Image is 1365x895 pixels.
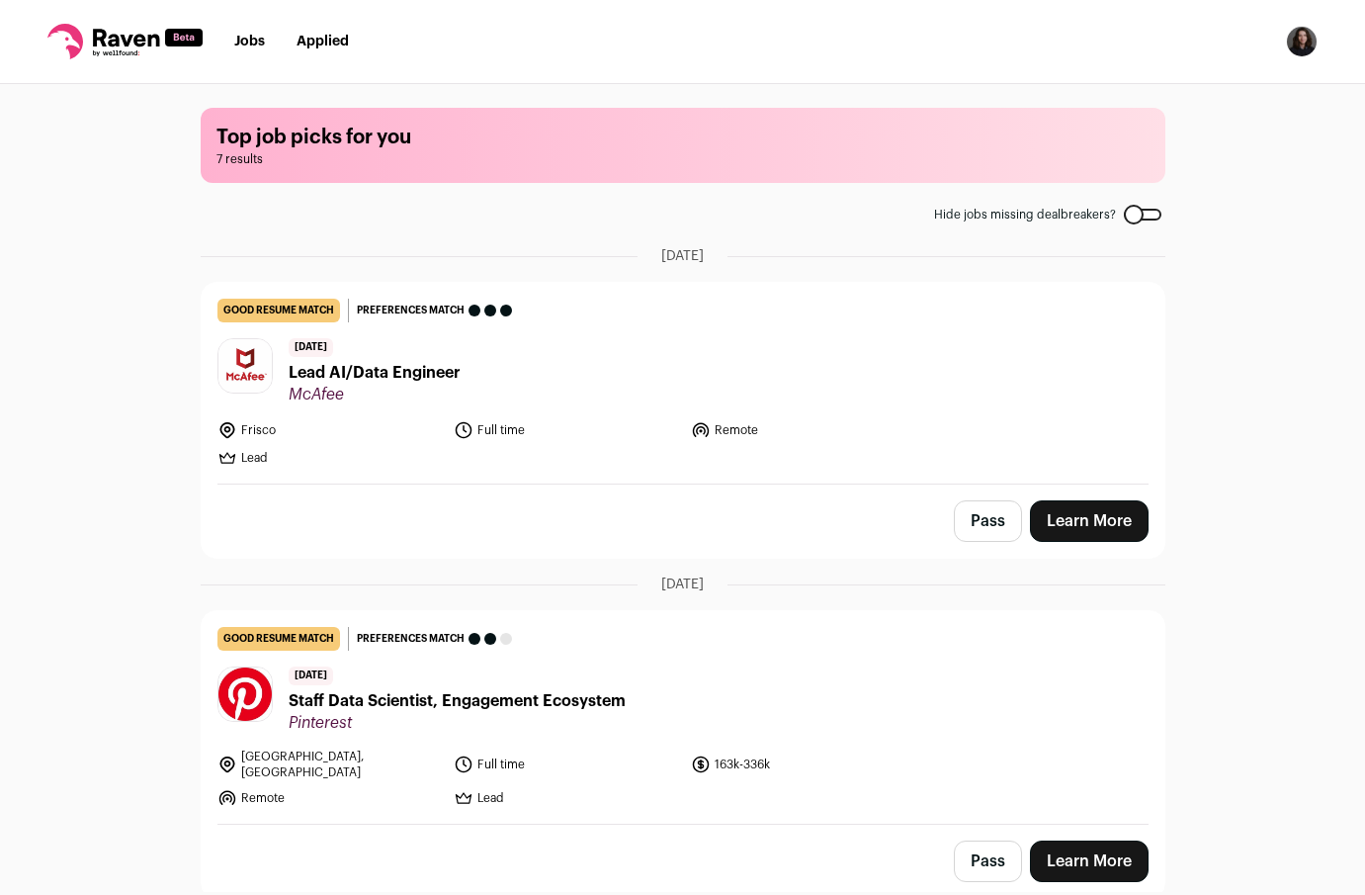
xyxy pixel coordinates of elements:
[216,151,1150,167] span: 7 results
[954,841,1022,882] button: Pass
[454,788,679,808] li: Lead
[217,627,340,651] div: good resume match
[217,299,340,322] div: good resume match
[289,689,626,713] span: Staff Data Scientist, Engagement Ecosystem
[661,575,704,594] span: [DATE]
[217,749,443,780] li: [GEOGRAPHIC_DATA], [GEOGRAPHIC_DATA]
[661,246,704,266] span: [DATE]
[289,361,461,385] span: Lead AI/Data Engineer
[691,749,916,780] li: 163k-336k
[1286,26,1318,57] button: Open dropdown
[934,207,1116,223] span: Hide jobs missing dealbreakers?
[454,420,679,440] li: Full time
[289,713,626,733] span: Pinterest
[289,667,333,685] span: [DATE]
[454,749,679,780] li: Full time
[954,500,1022,542] button: Pass
[691,420,916,440] li: Remote
[217,448,443,468] li: Lead
[297,35,349,48] a: Applied
[1030,500,1149,542] a: Learn More
[1286,26,1318,57] img: 172887-medium_jpg
[289,385,461,404] span: McAfee
[217,420,443,440] li: Frisco
[216,124,1150,151] h1: Top job picks for you
[357,301,465,320] span: Preferences match
[218,668,272,721] img: e56e2fca2fd10c47413caba720555eb407866dce27671369e47ffc29eece9aef.jpg
[217,788,443,808] li: Remote
[289,338,333,357] span: [DATE]
[202,283,1164,484] a: good resume match Preferences match [DATE] Lead AI/Data Engineer McAfee Frisco Full time Remote Lead
[202,611,1164,824] a: good resume match Preferences match [DATE] Staff Data Scientist, Engagement Ecosystem Pinterest [...
[218,339,272,393] img: 0b6110af851a117e58401b1caad18b7be6a2a1b516b4de5d31293a1835e0b918.jpg
[234,35,265,48] a: Jobs
[1030,841,1149,882] a: Learn More
[357,629,465,649] span: Preferences match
